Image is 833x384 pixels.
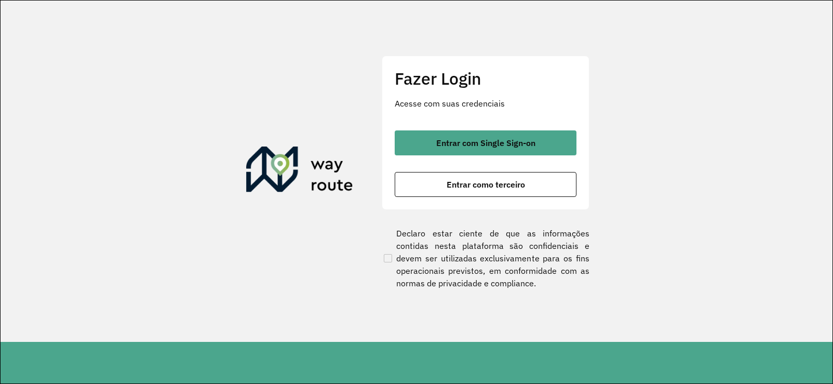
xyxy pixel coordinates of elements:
[436,139,535,147] span: Entrar com Single Sign-on
[395,69,576,88] h2: Fazer Login
[395,130,576,155] button: button
[447,180,525,189] span: Entrar como terceiro
[395,97,576,110] p: Acesse com suas credenciais
[246,147,353,196] img: Roteirizador AmbevTech
[382,227,589,289] label: Declaro estar ciente de que as informações contidas nesta plataforma são confidenciais e devem se...
[395,172,576,197] button: button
